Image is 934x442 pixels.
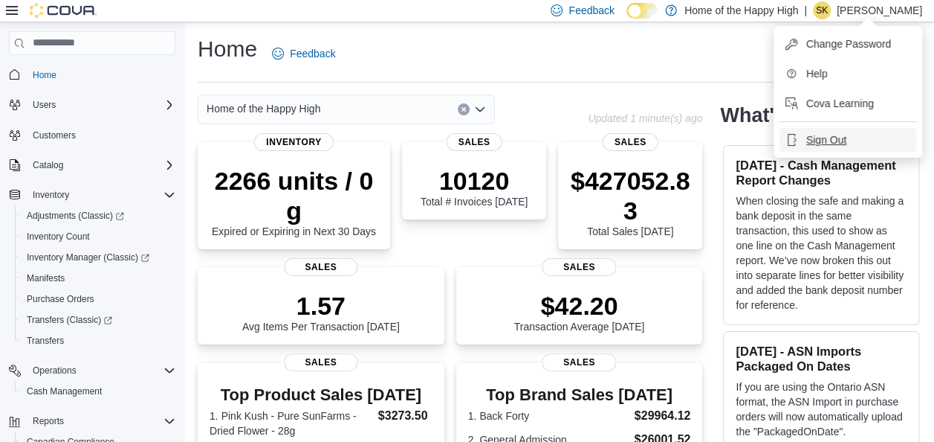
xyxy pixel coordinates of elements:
[736,193,907,313] p: When closing the safe and making a bank deposit in the same transaction, this used to show as one...
[284,258,357,276] span: Sales
[816,1,828,19] span: SK
[21,269,71,287] a: Manifests
[806,132,846,147] span: Sign Out
[542,353,616,371] span: Sales
[33,129,76,141] span: Customers
[458,103,470,115] button: Clear input
[779,92,916,115] button: Cova Learning
[21,207,175,225] span: Adjustments (Classic)
[27,314,112,326] span: Transfers (Classic)
[3,411,181,432] button: Reports
[242,291,400,333] div: Avg Items Per Transaction [DATE]
[33,189,69,201] span: Inventory
[210,166,378,237] div: Expired or Expiring in Next 30 Days
[421,166,528,208] div: Total # Invoices [DATE]
[27,335,64,347] span: Transfers
[33,99,56,111] span: Users
[27,126,175,144] span: Customers
[27,412,175,430] span: Reports
[266,39,341,68] a: Feedback
[603,133,658,151] span: Sales
[542,258,616,276] span: Sales
[27,186,175,204] span: Inventory
[21,332,70,350] a: Transfers
[15,247,181,268] a: Inventory Manager (Classic)
[21,290,175,308] span: Purchase Orders
[447,133,502,151] span: Sales
[21,332,175,350] span: Transfers
[27,272,65,284] span: Manifests
[736,379,907,439] p: If you are using the Ontario ASN format, the ASN Import in purchase orders will now automatically...
[210,166,378,225] p: 2266 units / 0 g
[3,185,181,205] button: Inventory
[33,159,63,171] span: Catalog
[33,365,77,377] span: Operations
[684,1,798,19] p: Home of the Happy High
[568,3,614,18] span: Feedback
[570,166,690,237] div: Total Sales [DATE]
[474,103,486,115] button: Open list of options
[15,289,181,310] button: Purchase Orders
[21,249,155,266] a: Inventory Manager (Classic)
[21,207,130,225] a: Adjustments (Classic)
[813,1,831,19] div: Sehajpreet Kaur
[3,124,181,146] button: Customers
[514,291,645,321] p: $42.20
[27,126,82,144] a: Customers
[3,64,181,86] button: Home
[15,268,181,289] button: Manifests
[21,249,175,266] span: Inventory Manager (Classic)
[27,186,75,204] button: Inventory
[3,95,181,115] button: Users
[198,34,257,64] h1: Home
[27,412,70,430] button: Reports
[27,66,62,84] a: Home
[15,205,181,226] a: Adjustments (Classic)
[21,311,118,329] a: Transfers (Classic)
[27,156,175,174] span: Catalog
[33,415,64,427] span: Reports
[27,252,149,263] span: Inventory Manager (Classic)
[378,407,432,425] dd: $3273.50
[720,103,829,127] h2: What's new
[27,210,124,222] span: Adjustments (Classic)
[27,96,62,114] button: Users
[804,1,807,19] p: |
[3,155,181,176] button: Catalog
[210,409,372,438] dt: 1. Pink Kush - Pure SunFarms - Dried Flower - 28g
[33,69,56,81] span: Home
[806,66,828,81] span: Help
[15,310,181,330] a: Transfers (Classic)
[210,386,432,404] h3: Top Product Sales [DATE]
[806,36,891,51] span: Change Password
[21,269,175,287] span: Manifests
[21,228,96,246] a: Inventory Count
[21,382,175,400] span: Cash Management
[779,128,916,152] button: Sign Out
[514,291,645,333] div: Transaction Average [DATE]
[27,96,175,114] span: Users
[3,360,181,381] button: Operations
[27,362,82,379] button: Operations
[15,330,181,351] button: Transfers
[27,385,102,397] span: Cash Management
[21,290,100,308] a: Purchase Orders
[254,133,334,151] span: Inventory
[588,112,702,124] p: Updated 1 minute(s) ago
[779,62,916,86] button: Help
[468,386,691,404] h3: Top Brand Sales [DATE]
[284,353,357,371] span: Sales
[626,3,658,19] input: Dark Mode
[21,228,175,246] span: Inventory Count
[779,32,916,56] button: Change Password
[27,362,175,379] span: Operations
[27,293,94,305] span: Purchase Orders
[570,166,690,225] p: $427052.83
[207,100,320,118] span: Home of the Happy High
[736,344,907,374] h3: [DATE] - ASN Imports Packaged On Dates
[242,291,400,321] p: 1.57
[27,156,69,174] button: Catalog
[15,381,181,402] button: Cash Management
[27,65,175,84] span: Home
